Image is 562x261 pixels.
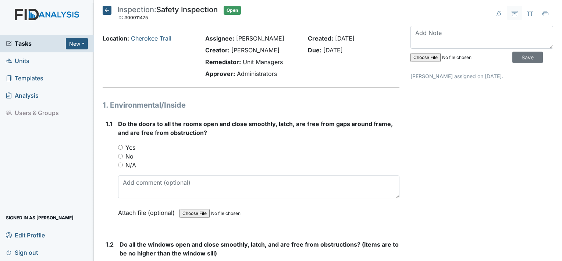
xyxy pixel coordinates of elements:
[308,35,333,42] strong: Created:
[243,58,283,66] span: Unit Managers
[66,38,88,49] button: New
[323,46,343,54] span: [DATE]
[237,70,277,77] span: Administrators
[6,212,74,223] span: Signed in as [PERSON_NAME]
[205,46,230,54] strong: Creator:
[118,204,178,217] label: Attach file (optional)
[231,46,280,54] span: [PERSON_NAME]
[6,90,39,101] span: Analysis
[205,35,234,42] strong: Assignee:
[117,6,218,22] div: Safety Inspection
[6,39,66,48] a: Tasks
[118,145,123,150] input: Yes
[6,229,45,241] span: Edit Profile
[118,120,393,136] span: Do the doors to all the rooms open and close smoothly, latch, are free from gaps around frame, an...
[118,163,123,167] input: N/A
[205,58,241,66] strong: Remediator:
[120,241,399,257] span: Do all the windows open and close smoothly, latch, and are free from obstructions? (items are to ...
[118,154,123,159] input: No
[117,5,156,14] span: Inspection:
[125,143,135,152] label: Yes
[512,52,543,63] input: Save
[103,35,129,42] strong: Location:
[410,72,553,80] p: [PERSON_NAME] assigned on [DATE].
[106,119,112,128] label: 1.1
[125,161,136,170] label: N/A
[224,6,241,15] span: Open
[117,15,123,20] span: ID:
[236,35,284,42] span: [PERSON_NAME]
[335,35,355,42] span: [DATE]
[6,247,38,258] span: Sign out
[103,100,399,111] h1: 1. Environmental/Inside
[106,240,114,249] label: 1.2
[308,46,321,54] strong: Due:
[205,70,235,77] strong: Approver:
[6,55,29,67] span: Units
[6,73,43,84] span: Templates
[125,152,134,161] label: No
[131,35,171,42] a: Cherokee Trail
[124,15,148,20] span: #00011475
